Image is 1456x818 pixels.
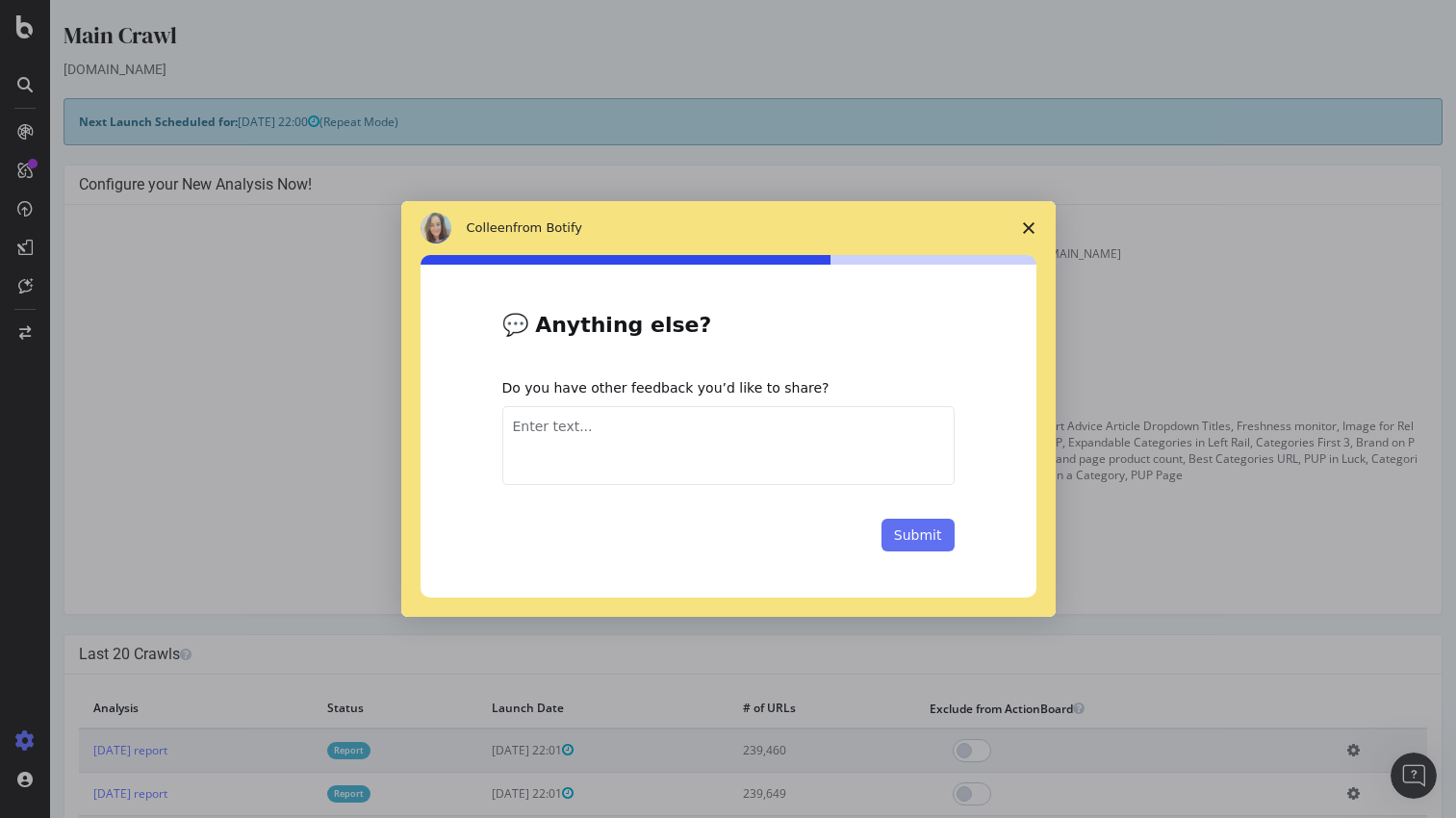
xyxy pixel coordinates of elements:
td: 1,000,000 [703,287,1378,309]
h4: Configure your New Analysis Now! [29,175,1377,194]
div: Do you have other feedback you’d like to share? [502,379,926,396]
td: Yes [703,347,1378,370]
td: 239,649 [678,772,864,815]
th: # of URLs [678,689,864,729]
td: Yes [703,486,1378,508]
td: HTML Extract Rules [29,415,703,487]
td: Google Analytics Website [29,370,703,392]
td: Repeated Analysis [29,486,703,508]
div: Main Crawl [13,19,1392,60]
td: Yes [703,393,1378,415]
span: from Botify [513,220,582,235]
a: [DATE] report [43,742,117,758]
button: Yes! Start Now [619,554,738,585]
th: Launch Date [427,689,679,729]
span: Colleen [467,220,514,235]
div: [DOMAIN_NAME] [13,60,1392,79]
td: Deactivated [703,370,1378,392]
button: Submit [881,519,955,551]
span: [DATE] 22:01 [442,742,524,758]
strong: Next Launch Scheduled for: [29,114,188,130]
a: Report [277,785,320,802]
td: 18 URLs / s Estimated crawl duration: [703,309,1378,347]
td: Max # of Analysed URLs [29,287,703,309]
span: [DATE] 22:00 [188,114,269,130]
th: Analysis [29,689,263,729]
span: 15 hours 25 minutes [850,328,959,345]
p: View Crawl Settings [29,527,1377,544]
td: Sitemaps [29,393,703,415]
td: Start URLs [29,265,703,287]
td: Project Name [29,219,703,242]
a: [DATE] report [43,785,117,802]
td: 239,460 [678,729,864,773]
img: Profile image for Colleen [421,213,451,243]
td: Crawl JS Activated [29,347,703,370]
td: Best Use First 3, OOS product links for EA, Search Expert Advice Article Dropdown Titles, Freshne... [703,415,1378,487]
textarea: Enter text... [502,406,955,485]
th: Status [263,689,427,729]
h2: 💬 Anything else? [502,311,955,350]
div: (Repeat Mode) [13,98,1392,145]
td: (http|https)://*.[DOMAIN_NAME], (http|https)://*.[DOMAIN_NAME] [703,243,1378,265]
td: [URL][DOMAIN_NAME] [703,265,1378,287]
span: [DATE] 22:01 [442,785,524,802]
a: Settings [744,560,787,576]
td: Max Speed (URLs / s) [29,309,703,347]
a: Report [277,742,320,758]
span: Close survey [1002,201,1056,255]
h4: Last 20 Crawls [29,645,1377,664]
td: Allowed Domains [29,243,703,265]
th: Exclude from ActionBoard [865,689,1283,729]
td: Main Crawl [703,219,1378,242]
